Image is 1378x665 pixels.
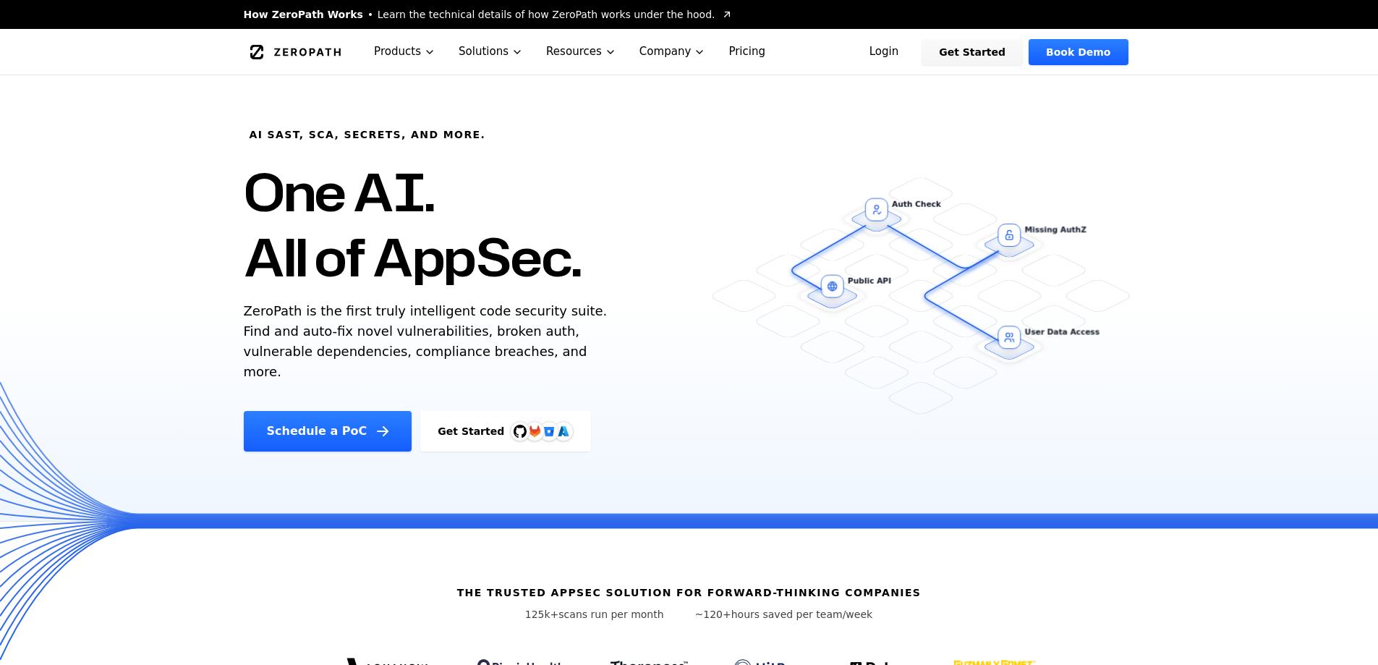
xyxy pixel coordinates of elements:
p: hours saved per team/week [695,607,873,622]
p: scans run per month [506,607,684,622]
button: Company [628,29,718,75]
img: Azure [558,425,569,437]
span: Learn the technical details of how ZeroPath works under the hood. [378,7,715,22]
span: How ZeroPath Works [244,7,363,22]
a: How ZeroPath WorksLearn the technical details of how ZeroPath works under the hood. [244,7,733,22]
a: Login [852,39,916,65]
img: GitLab [520,417,549,446]
img: GitHub [514,425,527,438]
span: 125k+ [525,609,559,620]
h6: The Trusted AppSec solution for forward-thinking companies [457,585,922,600]
button: Resources [535,29,628,75]
button: Products [362,29,447,75]
p: ZeroPath is the first truly intelligent code security suite. Find and auto-fix novel vulnerabilit... [244,301,614,382]
span: ~120+ [695,609,731,620]
a: Get StartedGitHubGitLabAzure [420,411,591,452]
a: Get Started [922,39,1023,65]
a: Pricing [717,29,777,75]
a: Schedule a PoC [244,411,412,452]
nav: Global [226,29,1152,75]
h1: One AI. All of AppSec. [244,159,582,289]
a: Book Demo [1029,39,1128,65]
h6: AI SAST, SCA, Secrets, and more. [250,127,486,142]
svg: Bitbucket [541,423,557,439]
button: Solutions [447,29,535,75]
